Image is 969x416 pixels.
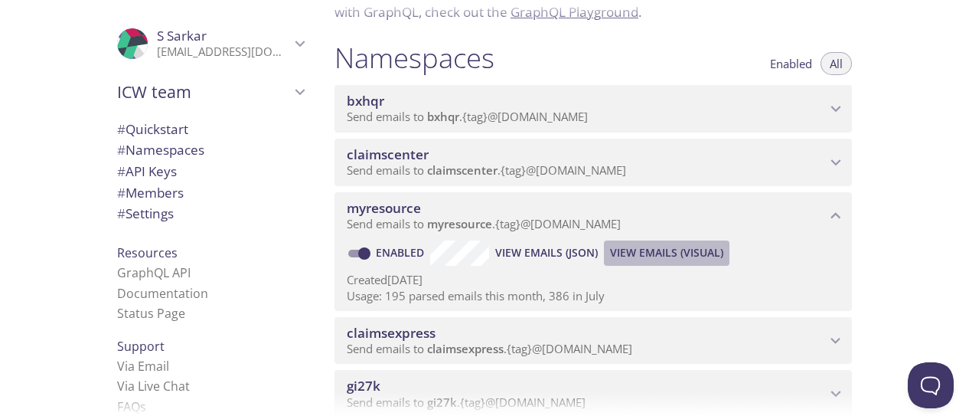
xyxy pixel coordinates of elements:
span: claimsexpress [427,341,504,356]
span: Namespaces [117,141,204,159]
a: Status Page [117,305,185,322]
div: bxhqr namespace [334,85,852,133]
div: S Sarkar [105,18,316,69]
p: Usage: 195 parsed emails this month, 386 in July [347,288,840,304]
span: myresource [347,199,421,217]
button: View Emails (JSON) [489,241,604,265]
span: Members [117,184,184,201]
button: All [821,52,852,75]
div: Members [105,182,316,204]
span: View Emails (Visual) [610,244,723,262]
a: Documentation [117,285,208,302]
iframe: Help Scout Beacon - Open [908,362,954,408]
div: myresource namespace [334,192,852,240]
span: # [117,184,126,201]
span: claimsexpress [347,324,436,342]
div: ICW team [105,72,316,112]
span: claimscenter [347,146,429,163]
div: API Keys [105,161,316,182]
div: claimsexpress namespace [334,317,852,365]
div: Team Settings [105,203,316,224]
span: # [117,162,126,180]
span: Send emails to . {tag} @[DOMAIN_NAME] [347,341,632,356]
span: # [117,205,126,222]
span: # [117,141,126,159]
span: claimscenter [427,162,498,178]
a: Via Live Chat [117,378,190,395]
a: Enabled [374,245,430,260]
span: Send emails to . {tag} @[DOMAIN_NAME] [347,109,588,124]
span: API Keys [117,162,177,180]
span: myresource [427,216,492,231]
span: Support [117,338,165,355]
span: View Emails (JSON) [495,244,598,262]
span: Settings [117,205,174,222]
span: S Sarkar [157,27,207,44]
div: claimscenter namespace [334,139,852,186]
span: Send emails to . {tag} @[DOMAIN_NAME] [347,216,621,231]
div: Namespaces [105,139,316,161]
span: ICW team [117,81,290,103]
span: bxhqr [427,109,459,124]
span: Quickstart [117,120,188,138]
span: bxhqr [347,92,384,110]
div: Quickstart [105,119,316,140]
span: Send emails to . {tag} @[DOMAIN_NAME] [347,162,626,178]
span: gi27k [347,377,380,395]
button: Enabled [761,52,821,75]
span: # [117,120,126,138]
h1: Namespaces [334,41,494,75]
button: View Emails (Visual) [604,241,729,265]
p: Created [DATE] [347,272,840,288]
a: Via Email [117,358,169,375]
p: [EMAIL_ADDRESS][DOMAIN_NAME] [157,44,290,60]
a: GraphQL API [117,264,191,281]
span: Resources [117,244,178,261]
